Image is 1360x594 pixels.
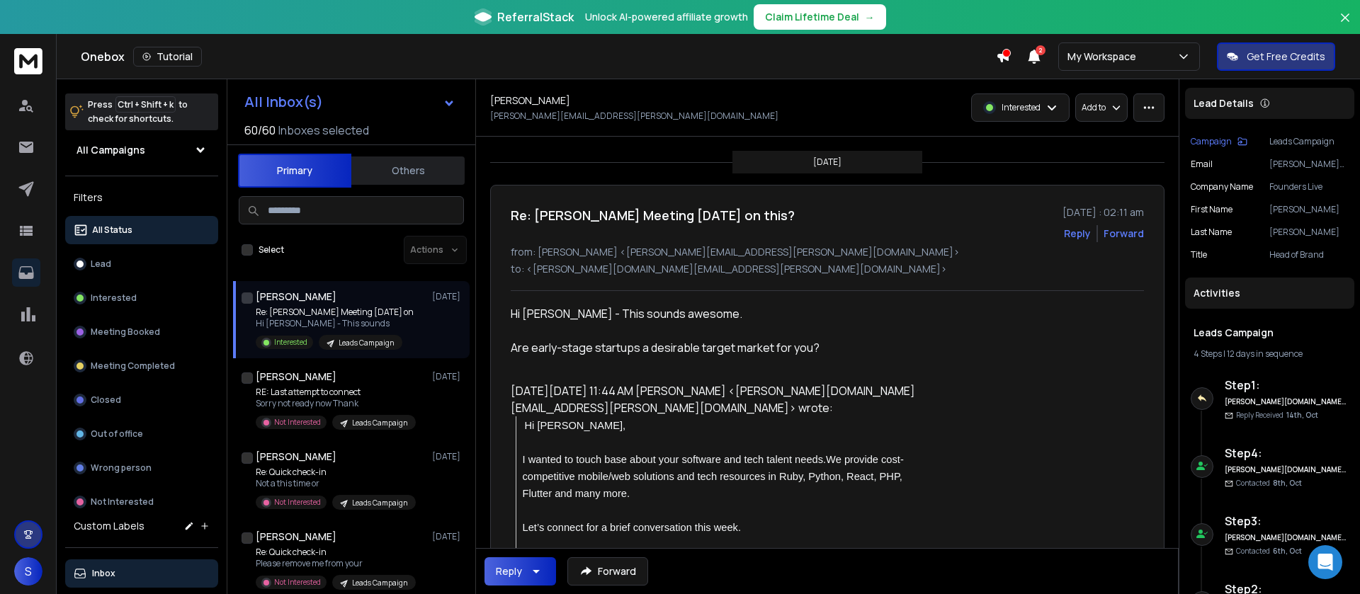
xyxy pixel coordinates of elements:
[274,417,321,428] p: Not Interested
[65,284,218,312] button: Interested
[256,558,416,569] p: Please remove me from your
[484,557,556,586] button: Reply
[1236,410,1318,421] p: Reply Received
[585,10,748,24] p: Unlock AI-powered affiliate growth
[1185,278,1354,309] div: Activities
[1036,45,1045,55] span: 2
[256,318,414,329] p: Hi [PERSON_NAME] - This sounds
[65,420,218,448] button: Out of office
[352,578,407,588] p: Leads Campaign
[274,337,307,348] p: Interested
[88,98,188,126] p: Press to check for shortcuts.
[1194,96,1254,110] p: Lead Details
[865,10,875,24] span: →
[1191,204,1232,215] p: First Name
[1247,50,1325,64] p: Get Free Credits
[133,47,202,67] button: Tutorial
[14,557,42,586] button: S
[256,370,336,384] h1: [PERSON_NAME]
[1194,348,1222,360] span: 4 Steps
[1002,102,1041,113] p: Interested
[1225,464,1349,475] h6: [PERSON_NAME][DOMAIN_NAME][EMAIL_ADDRESS][PERSON_NAME][DOMAIN_NAME]
[1225,396,1349,407] h6: [PERSON_NAME][DOMAIN_NAME][EMAIL_ADDRESS][PERSON_NAME][DOMAIN_NAME]
[432,291,464,302] p: [DATE]
[1191,227,1232,238] p: Last Name
[1225,377,1349,394] h6: Step 1 :
[490,110,778,122] p: [PERSON_NAME][EMAIL_ADDRESS][PERSON_NAME][DOMAIN_NAME]
[351,155,465,186] button: Others
[256,290,336,304] h1: [PERSON_NAME]
[256,398,416,409] p: Sorry not ready now Thank
[1269,181,1349,193] p: Founders Live
[1273,546,1302,556] span: 6th, Oct
[1217,42,1335,71] button: Get Free Credits
[1191,181,1253,193] p: Company Name
[238,154,351,188] button: Primary
[65,352,218,380] button: Meeting Completed
[76,143,145,157] h1: All Campaigns
[1236,478,1302,489] p: Contacted
[65,488,218,516] button: Not Interested
[256,547,416,558] p: Re: Quick check-in
[115,96,176,113] span: Ctrl + Shift + k
[511,262,1144,276] p: to: <[PERSON_NAME][DOMAIN_NAME][EMAIL_ADDRESS][PERSON_NAME][DOMAIN_NAME]>
[278,122,369,139] h3: Inboxes selected
[91,462,152,474] p: Wrong person
[256,387,416,398] p: RE: Last attempt to connect
[81,47,996,67] div: Onebox
[65,216,218,244] button: All Status
[754,4,886,30] button: Claim Lifetime Deal→
[65,386,218,414] button: Closed
[511,305,924,365] div: Message Body
[1194,326,1346,340] h1: Leads Campaign
[92,568,115,579] p: Inbox
[432,451,464,462] p: [DATE]
[1269,159,1349,170] p: [PERSON_NAME][EMAIL_ADDRESS][PERSON_NAME][DOMAIN_NAME]
[1269,249,1349,261] p: Head of Brand
[1082,102,1106,113] p: Add to
[1269,136,1349,147] p: Leads Campaign
[1269,227,1349,238] p: [PERSON_NAME]
[490,93,570,108] h1: [PERSON_NAME]
[567,557,648,586] button: Forward
[1194,348,1346,360] div: |
[511,205,795,225] h1: Re: [PERSON_NAME] Meeting [DATE] on this?
[523,454,905,499] span: I wanted to touch base about your software and tech talent needs.We provide cost-competitive mobi...
[65,250,218,278] button: Lead
[91,292,137,304] p: Interested
[1225,513,1349,530] h6: Step 3 :
[1062,205,1144,219] p: [DATE] : 02:11 am
[1104,227,1144,241] div: Forward
[511,245,1144,259] p: from: [PERSON_NAME] <[PERSON_NAME][EMAIL_ADDRESS][PERSON_NAME][DOMAIN_NAME]>
[74,519,144,533] h3: Custom Labels
[1191,136,1247,147] button: Campaign
[1191,136,1232,147] p: Campaign
[339,338,394,348] p: Leads Campaign
[65,188,218,207] h3: Filters
[1336,8,1354,42] button: Close banner
[256,530,336,544] h1: [PERSON_NAME]
[1225,445,1349,462] h6: Step 4 :
[91,394,121,406] p: Closed
[65,136,218,164] button: All Campaigns
[233,88,467,116] button: All Inbox(s)
[1286,410,1318,420] span: 14th, Oct
[511,339,924,356] div: Are early-stage startups a desirable target market for you?
[91,428,143,440] p: Out of office
[352,418,407,428] p: Leads Campaign
[1064,227,1091,241] button: Reply
[91,360,175,372] p: Meeting Completed
[244,122,276,139] span: 60 / 60
[256,307,414,318] p: Re: [PERSON_NAME] Meeting [DATE] on
[92,224,132,236] p: All Status
[274,497,321,508] p: Not Interested
[525,420,626,431] span: Hi [PERSON_NAME],
[259,244,284,256] label: Select
[65,559,218,588] button: Inbox
[244,95,323,109] h1: All Inbox(s)
[1191,159,1213,170] p: Email
[1269,204,1349,215] p: [PERSON_NAME]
